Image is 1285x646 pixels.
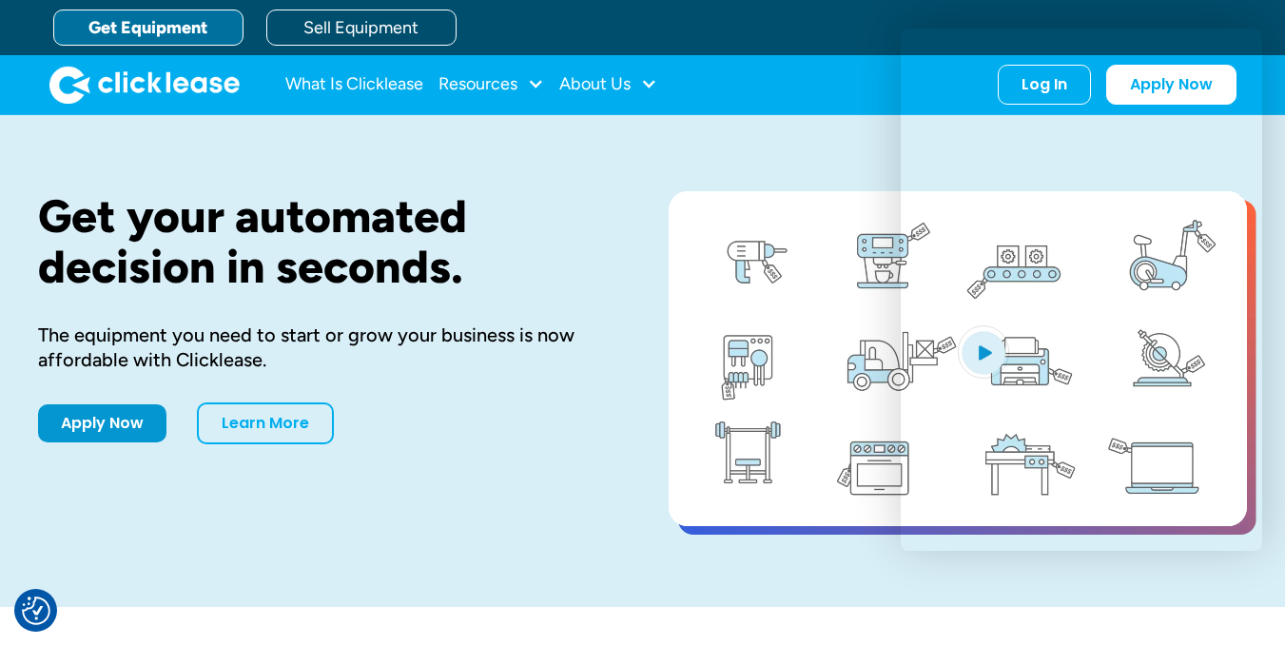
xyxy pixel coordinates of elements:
[38,323,608,372] div: The equipment you need to start or grow your business is now affordable with Clicklease.
[669,191,1247,526] a: open lightbox
[285,66,423,104] a: What Is Clicklease
[438,66,544,104] div: Resources
[901,29,1262,551] iframe: Chat Window
[197,402,334,444] a: Learn More
[22,597,50,625] img: Revisit consent button
[559,66,657,104] div: About Us
[38,404,166,442] a: Apply Now
[49,66,240,104] img: Clicklease logo
[49,66,240,104] a: home
[53,10,243,46] a: Get Equipment
[266,10,457,46] a: Sell Equipment
[22,597,50,625] button: Consent Preferences
[38,191,608,292] h1: Get your automated decision in seconds.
